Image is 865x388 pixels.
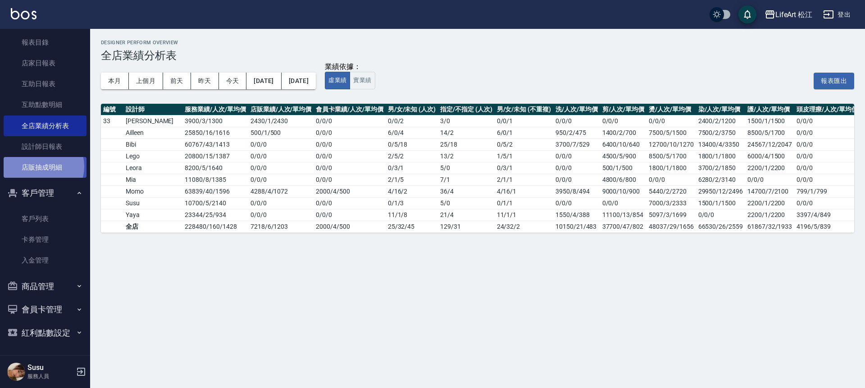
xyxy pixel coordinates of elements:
td: 13400/4/3350 [696,139,745,150]
th: 頭皮理療/人次/單均價 [794,104,860,115]
td: 66530/26/2559 [696,221,745,232]
td: 129 / 31 [438,221,494,232]
button: 客戶管理 [4,181,86,205]
td: 10150/21/483 [553,221,600,232]
td: 0 / 3 / 1 [386,162,438,174]
td: 0/0/0 [794,162,860,174]
th: 剪/人次/單均價 [600,104,647,115]
td: 25 / 18 [438,139,494,150]
a: 入金管理 [4,250,86,271]
td: 11 / 1 / 1 [495,209,553,221]
td: 0 / 1 / 3 [386,197,438,209]
img: Person [7,363,25,381]
td: 9000/10/900 [600,185,647,197]
td: 8500/5/1700 [646,150,696,162]
td: 0/0/0 [553,174,600,185]
td: Ailleen [123,127,182,139]
td: 25850 / 16 / 1616 [182,127,248,139]
td: 0 / 0 / 1 [495,115,553,127]
td: [PERSON_NAME] [123,115,182,127]
td: 0/0/0 [600,115,647,127]
a: 互助日報表 [4,74,86,94]
td: 6000/4/1500 [745,150,794,162]
button: [DATE] [282,73,316,89]
td: 6400/10/640 [600,139,647,150]
td: 1800/1/1800 [646,162,696,174]
td: 0 / 0 / 0 [248,197,314,209]
button: 商品管理 [4,275,86,298]
td: Susu [123,197,182,209]
th: 會員卡業績/人次/單均價 [314,104,385,115]
button: [DATE] [246,73,281,89]
td: 4 / 16 / 1 [495,185,553,197]
td: 4500/5/900 [600,150,647,162]
td: 1800/1/1800 [696,150,745,162]
td: 3397/4/849 [794,209,860,221]
td: 48037/29/1656 [646,221,696,232]
td: 13 / 2 [438,150,494,162]
td: 0 / 3 / 1 [495,162,553,174]
button: 今天 [219,73,247,89]
td: 5097/3/1699 [646,209,696,221]
td: 950/2/475 [553,127,600,139]
button: 本月 [101,73,129,89]
td: 0/0/0 [646,115,696,127]
td: 11100/13/854 [600,209,647,221]
button: 昨天 [191,73,219,89]
td: Momo [123,185,182,197]
td: 3700/7/529 [553,139,600,150]
p: 服務人員 [27,372,73,380]
h5: Susu [27,363,73,372]
td: 5 / 0 [438,197,494,209]
td: Leora [123,162,182,174]
td: 0/0/0 [745,174,794,185]
td: 6280/2/3140 [696,174,745,185]
button: 虛業績 [325,72,350,89]
td: 0 / 0 / 0 [248,162,314,174]
td: 7 / 1 [438,174,494,185]
td: 29950/12/2496 [696,185,745,197]
th: 店販業績/人次/單均價 [248,104,314,115]
button: 前天 [163,73,191,89]
td: Lego [123,150,182,162]
td: 3 / 0 [438,115,494,127]
td: 0 / 1 / 1 [495,197,553,209]
td: 1400/2/700 [600,127,647,139]
td: 4196/5/839 [794,221,860,232]
td: 2 / 1 / 5 [386,174,438,185]
td: 2000 / 4 / 500 [314,185,385,197]
td: 6 / 0 / 1 [495,127,553,139]
td: 0/0/0 [553,150,600,162]
th: 染/人次/單均價 [696,104,745,115]
td: 7000/3/2333 [646,197,696,209]
td: 3950/8/494 [553,185,600,197]
td: 0 / 5 / 18 [386,139,438,150]
img: Logo [11,8,36,19]
td: 2200/1/2200 [745,162,794,174]
th: 護/人次/單均價 [745,104,794,115]
a: 店販抽成明細 [4,157,86,178]
td: 25 / 32 / 45 [386,221,438,232]
td: 33 [101,115,123,127]
a: 店家日報表 [4,53,86,74]
a: 報表匯出 [814,76,854,84]
td: 1500/1/1500 [696,197,745,209]
td: 8200 / 5 / 1640 [182,162,248,174]
button: LifeArt 松江 [761,5,816,24]
td: 0/0/0 [794,150,860,162]
th: 燙/人次/單均價 [646,104,696,115]
button: 登出 [819,6,854,23]
td: 6 / 0 / 4 [386,127,438,139]
td: 2430 / 1 / 2430 [248,115,314,127]
td: 3700/2/1850 [696,162,745,174]
td: 3900 / 3 / 1300 [182,115,248,127]
td: 14 / 2 [438,127,494,139]
td: 0 / 0 / 0 [314,174,385,185]
td: 0/0/0 [794,139,860,150]
td: 0/0/0 [600,197,647,209]
td: 11 / 1 / 8 [386,209,438,221]
td: 20800 / 15 / 1387 [182,150,248,162]
td: 0/0/0 [794,174,860,185]
td: Mia [123,174,182,185]
td: 11080 / 8 / 1385 [182,174,248,185]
